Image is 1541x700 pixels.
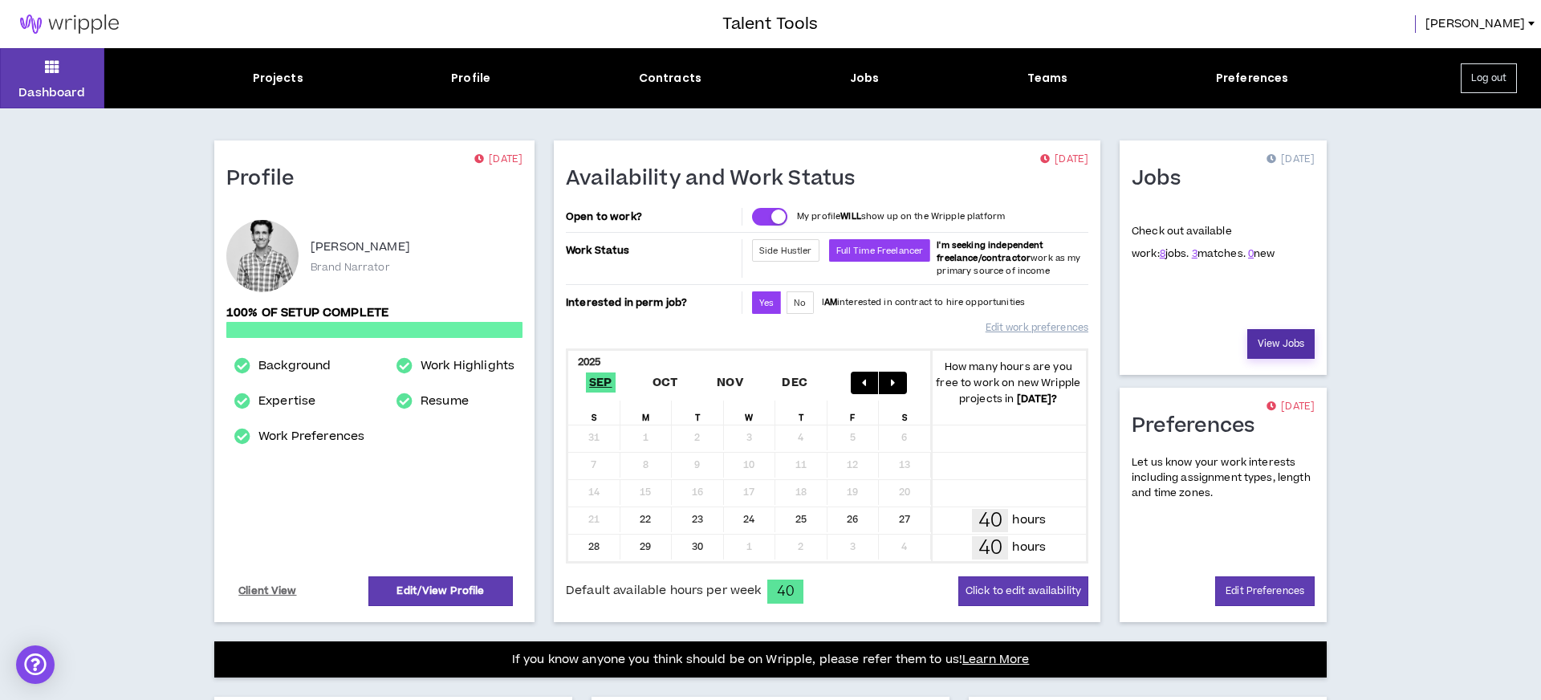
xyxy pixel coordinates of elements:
[1192,246,1246,261] span: matches.
[1017,392,1058,406] b: [DATE] ?
[1248,246,1275,261] span: new
[311,238,410,257] p: [PERSON_NAME]
[258,392,315,411] a: Expertise
[1132,224,1275,261] p: Check out available work:
[586,372,616,393] span: Sep
[779,372,811,393] span: Dec
[794,297,806,309] span: No
[775,401,827,425] div: T
[722,12,818,36] h3: Talent Tools
[451,70,490,87] div: Profile
[1132,455,1315,502] p: Let us know your work interests including assignment types, length and time zones.
[850,70,880,87] div: Jobs
[840,210,861,222] strong: WILL
[937,239,1080,277] span: work as my primary source of income
[578,355,601,369] b: 2025
[822,296,1026,309] p: I interested in contract to hire opportunities
[236,577,299,605] a: Client View
[879,401,931,425] div: S
[568,401,620,425] div: S
[1247,329,1315,359] a: View Jobs
[474,152,522,168] p: [DATE]
[827,401,880,425] div: F
[566,582,761,600] span: Default available hours per week
[1192,246,1197,261] a: 3
[931,359,1087,407] p: How many hours are you free to work on new Wripple projects in
[714,372,746,393] span: Nov
[797,210,1005,223] p: My profile show up on the Wripple platform
[421,392,469,411] a: Resume
[1425,15,1525,33] span: [PERSON_NAME]
[226,304,522,322] p: 100% of setup complete
[1216,70,1289,87] div: Preferences
[368,576,513,606] a: Edit/View Profile
[958,576,1088,606] button: Click to edit availability
[1012,511,1046,529] p: hours
[258,427,364,446] a: Work Preferences
[1132,166,1193,192] h1: Jobs
[1040,152,1088,168] p: [DATE]
[311,260,390,275] p: Brand Narrator
[620,401,673,425] div: M
[1027,70,1068,87] div: Teams
[937,239,1043,264] b: I'm seeking independent freelance/contractor
[962,651,1029,668] a: Learn More
[824,296,837,308] strong: AM
[1215,576,1315,606] a: Edit Preferences
[1248,246,1254,261] a: 0
[566,166,868,192] h1: Availability and Work Status
[1160,246,1165,261] a: 8
[421,356,514,376] a: Work Highlights
[226,166,307,192] h1: Profile
[1160,246,1189,261] span: jobs.
[1132,413,1267,439] h1: Preferences
[226,220,299,292] div: Michael B.
[1267,399,1315,415] p: [DATE]
[724,401,776,425] div: W
[258,356,331,376] a: Background
[649,372,681,393] span: Oct
[759,245,812,257] span: Side Hustler
[1012,539,1046,556] p: hours
[566,210,738,223] p: Open to work?
[566,239,738,262] p: Work Status
[986,314,1088,342] a: Edit work preferences
[566,291,738,314] p: Interested in perm job?
[1267,152,1315,168] p: [DATE]
[1461,63,1517,93] button: Log out
[253,70,303,87] div: Projects
[16,645,55,684] div: Open Intercom Messenger
[18,84,85,101] p: Dashboard
[672,401,724,425] div: T
[512,650,1030,669] p: If you know anyone you think should be on Wripple, please refer them to us!
[639,70,701,87] div: Contracts
[759,297,774,309] span: Yes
